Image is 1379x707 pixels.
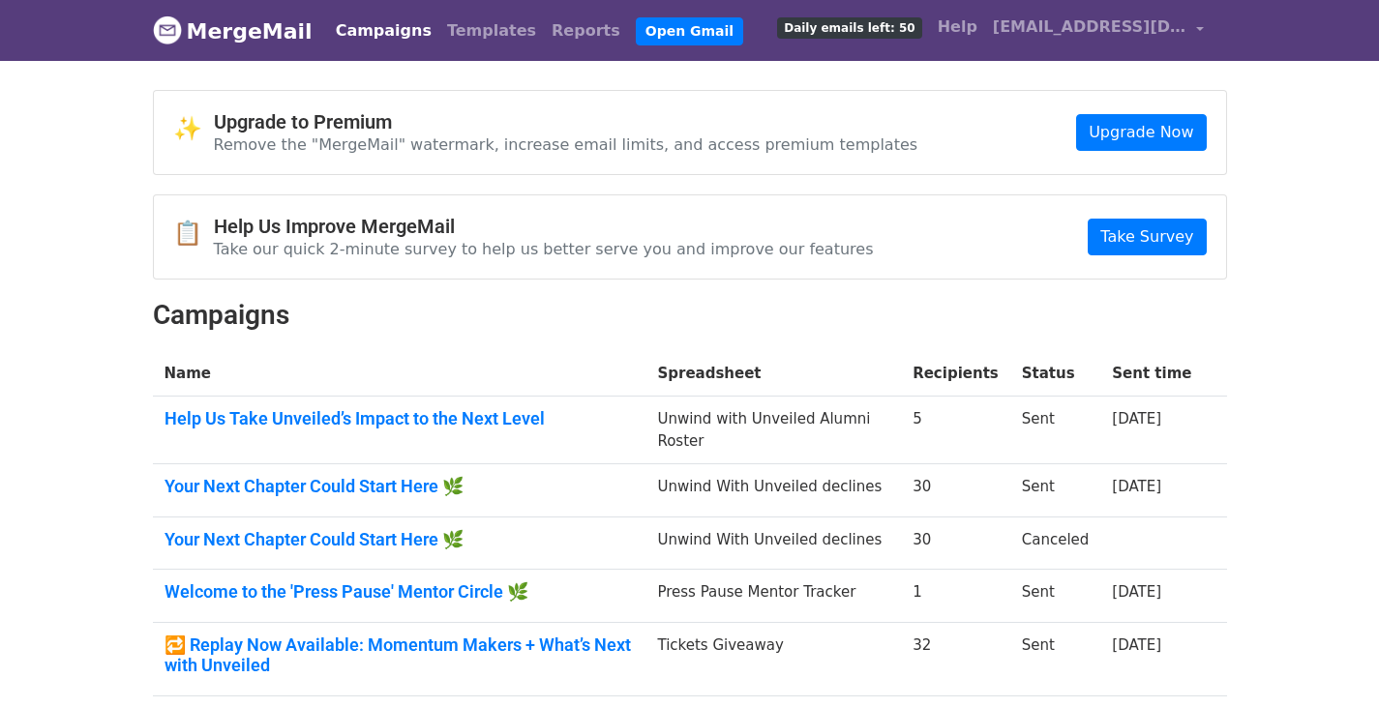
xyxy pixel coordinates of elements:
td: 5 [901,397,1010,464]
th: Recipients [901,351,1010,397]
td: Press Pause Mentor Tracker [645,570,901,623]
td: Sent [1010,622,1101,695]
h2: Campaigns [153,299,1227,332]
a: Your Next Chapter Could Start Here 🌿 [165,476,635,497]
td: 30 [901,516,1010,570]
td: 32 [901,622,1010,695]
a: Open Gmail [636,17,743,45]
a: Help Us Take Unveiled’s Impact to the Next Level [165,408,635,429]
a: Welcome to the 'Press Pause' Mentor Circle 🌿 [165,581,635,603]
a: Reports [544,12,628,50]
a: [DATE] [1112,583,1161,601]
img: MergeMail logo [153,15,182,44]
a: Upgrade Now [1076,114,1206,151]
td: Canceled [1010,516,1101,570]
th: Spreadsheet [645,351,901,397]
td: Sent [1010,397,1101,464]
td: 30 [901,464,1010,517]
td: 1 [901,570,1010,623]
a: Take Survey [1088,219,1206,255]
td: Tickets Giveaway [645,622,901,695]
p: Remove the "MergeMail" watermark, increase email limits, and access premium templates [214,134,918,155]
th: Name [153,351,646,397]
th: Status [1010,351,1101,397]
a: Campaigns [328,12,439,50]
td: Unwind with Unveiled Alumni Roster [645,397,901,464]
span: ✨ [173,115,214,143]
a: [EMAIL_ADDRESS][DOMAIN_NAME] [985,8,1212,53]
td: Unwind With Unveiled declines [645,464,901,517]
a: Your Next Chapter Could Start Here 🌿 [165,529,635,550]
a: [DATE] [1112,410,1161,427]
td: Sent [1010,464,1101,517]
a: [DATE] [1112,636,1161,654]
td: Unwind With Unveiled declines [645,516,901,570]
a: [DATE] [1112,478,1161,495]
p: Take our quick 2-minute survey to help us better serve you and improve our features [214,239,874,259]
a: 🔁 Replay Now Available: Momentum Makers + What’s Next with Unveiled [165,634,635,676]
span: Daily emails left: 50 [777,17,921,39]
a: Templates [439,12,544,50]
span: 📋 [173,220,214,248]
a: Help [930,8,985,46]
h4: Help Us Improve MergeMail [214,215,874,238]
a: Daily emails left: 50 [769,8,929,46]
a: MergeMail [153,11,313,51]
td: Sent [1010,570,1101,623]
span: [EMAIL_ADDRESS][DOMAIN_NAME] [993,15,1186,39]
th: Sent time [1100,351,1203,397]
h4: Upgrade to Premium [214,110,918,133]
